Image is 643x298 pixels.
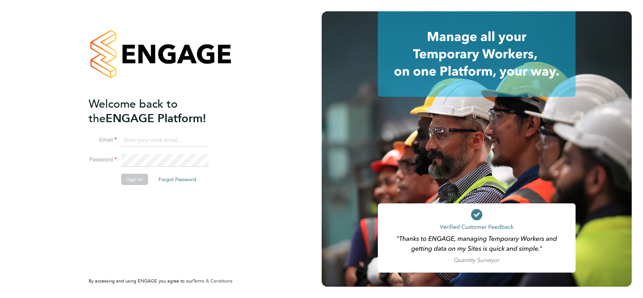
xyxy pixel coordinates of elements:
span: Welcome back to the [89,97,178,125]
button: Sign In [121,174,148,185]
a: Terms & Conditions [193,278,233,284]
button: Forgot Password [153,174,202,185]
span: By accessing and using ENGAGE you agree to our [89,278,233,284]
h2: ENGAGE Platform! [89,97,226,126]
label: Password [89,156,117,163]
input: Enter your work email... [121,134,208,147]
label: Email [89,136,117,144]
